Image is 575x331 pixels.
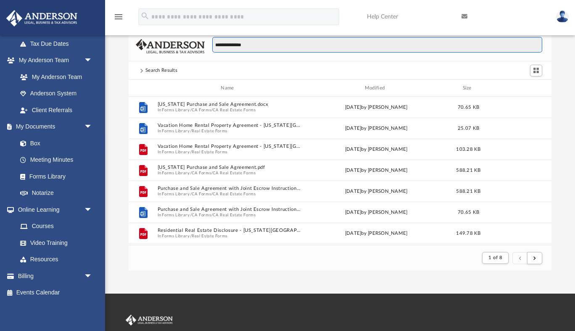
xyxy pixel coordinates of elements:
[304,146,448,153] div: [DATE] by [PERSON_NAME]
[157,129,301,134] span: In
[192,150,227,155] button: Real Estate Forms
[84,268,101,285] span: arrow_drop_down
[456,147,480,152] span: 103.28 KB
[6,268,105,284] a: Billingarrow_drop_down
[211,108,213,113] span: /
[190,192,192,197] span: /
[162,213,190,218] button: Forms Library
[157,234,301,239] span: In
[12,35,105,52] a: Tax Due Dates
[304,125,448,132] div: [DATE] by [PERSON_NAME]
[157,192,301,197] span: In
[145,67,177,74] div: Search Results
[140,11,150,21] i: search
[84,201,101,218] span: arrow_drop_down
[124,315,174,326] img: Anderson Advisors Platinum Portal
[12,218,101,235] a: Courses
[192,213,211,218] button: CA Forms
[157,84,301,92] div: Name
[192,129,227,134] button: Real Estate Forms
[304,167,448,174] div: [DATE] by [PERSON_NAME]
[6,201,101,218] a: Online Learningarrow_drop_down
[456,168,480,173] span: 588.21 KB
[456,189,480,194] span: 588.21 KB
[211,192,213,197] span: /
[213,192,256,197] button: CA Real Estate Forms
[192,192,211,197] button: CA Forms
[12,251,101,268] a: Resources
[162,150,190,155] button: Forms Library
[192,108,211,113] button: CA Forms
[113,12,124,22] i: menu
[157,102,301,108] button: [US_STATE] Purchase and Sale Agreement.docx
[458,105,479,110] span: 70.65 KB
[12,168,97,185] a: Forms Library
[190,234,192,239] span: /
[12,102,101,118] a: Client Referrals
[213,171,256,176] button: CA Real Estate Forms
[192,234,227,239] button: Real Estate Forms
[213,213,256,218] button: CA Real Estate Forms
[304,84,448,92] div: Modified
[451,84,485,92] div: Size
[157,171,301,176] span: In
[12,234,97,251] a: Video Training
[213,108,256,113] button: CA Real Estate Forms
[190,108,192,113] span: /
[12,185,101,202] a: Notarize
[12,152,101,168] a: Meeting Minutes
[157,186,301,192] button: Purchase and Sale Agreement with Joint Escrow Instructions.pdf
[157,165,301,171] button: [US_STATE] Purchase and Sale Agreement.pdf
[162,129,190,134] button: Forms Library
[304,188,448,195] div: [DATE] by [PERSON_NAME]
[157,150,301,155] span: In
[162,234,190,239] button: Forms Library
[556,11,569,23] img: User Pic
[212,37,543,53] input: Search files and folders
[162,108,190,113] button: Forms Library
[113,16,124,22] a: menu
[211,213,213,218] span: /
[482,252,509,264] button: 1 of 8
[458,210,479,215] span: 70.65 KB
[132,84,153,92] div: id
[157,108,301,113] span: In
[157,144,301,150] button: Vacation Home Rental Property Agreement - [US_STATE][GEOGRAPHIC_DATA]pdf
[162,171,190,176] button: Forms Library
[4,10,80,26] img: Anderson Advisors Platinum Portal
[162,192,190,197] button: Forms Library
[488,255,502,260] span: 1 of 8
[458,126,479,131] span: 25.07 KB
[304,104,448,111] div: [DATE] by [PERSON_NAME]
[129,97,551,245] div: grid
[190,171,192,176] span: /
[157,123,301,129] button: Vacation Home Rental Property Agreement - [US_STATE][GEOGRAPHIC_DATA]docx
[12,135,97,152] a: Box
[211,171,213,176] span: /
[192,171,211,176] button: CA Forms
[6,284,105,301] a: Events Calendar
[157,213,301,218] span: In
[12,68,97,85] a: My Anderson Team
[84,52,101,69] span: arrow_drop_down
[190,129,192,134] span: /
[190,213,192,218] span: /
[6,118,101,135] a: My Documentsarrow_drop_down
[12,85,101,102] a: Anderson System
[157,228,301,234] button: Residential Real Estate Disclosure - [US_STATE][GEOGRAPHIC_DATA]pdf
[530,65,543,76] button: Switch to Grid View
[190,150,192,155] span: /
[84,118,101,136] span: arrow_drop_down
[157,207,301,213] button: Purchase and Sale Agreement with Joint Escrow Instructions.docx
[6,52,101,69] a: My Anderson Teamarrow_drop_down
[304,209,448,216] div: [DATE] by [PERSON_NAME]
[456,231,480,236] span: 149.78 KB
[489,84,548,92] div: id
[304,230,448,237] div: [DATE] by [PERSON_NAME]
